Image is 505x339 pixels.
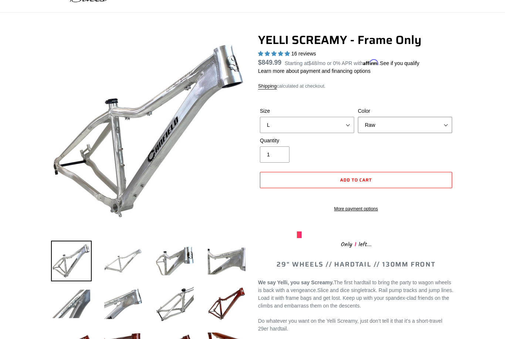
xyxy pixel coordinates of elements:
p: Slice and dice singletrack. Rail pump tracks and jump lines. Load it with frame bags and get lost... [258,279,454,310]
span: Do whatever you want on the Yelli Screamy, just don’t tell it that it’s a short-travel 29er hardt... [258,318,442,332]
a: See if you qualify - Learn more about Affirm Financing (opens in modal) [380,60,420,66]
div: Only left... [297,238,415,250]
b: We say Yelli, you say Screamy. [258,279,334,285]
span: The first hardtail to bring the party to wagon wheels is back with a vengeance. [258,279,451,293]
h1: YELLI SCREAMY - Frame Only [258,33,454,47]
div: calculated at checkout. [258,82,454,90]
img: Load image into Gallery viewer, YELLI SCREAMY - Frame Only [206,284,247,324]
img: Load image into Gallery viewer, YELLI SCREAMY - Frame Only [155,241,195,281]
span: 5.00 stars [258,51,291,57]
label: Color [358,107,452,115]
span: 29" WHEELS // HARDTAIL // 130MM FRONT [277,259,435,269]
span: Add to cart [340,176,372,183]
a: Shipping [258,83,277,89]
a: More payment options [260,206,452,212]
span: Affirm [363,59,379,65]
img: Load image into Gallery viewer, YELLI SCREAMY - Frame Only [103,241,143,281]
img: Load image into Gallery viewer, YELLI SCREAMY - Frame Only [206,241,247,281]
img: Load image into Gallery viewer, YELLI SCREAMY - Frame Only [103,284,143,324]
img: Load image into Gallery viewer, YELLI SCREAMY - Frame Only [51,241,92,281]
p: Starting at /mo or 0% APR with . [285,58,419,67]
a: Learn more about payment and financing options [258,68,370,74]
label: Size [260,107,354,115]
span: $849.99 [258,59,281,66]
span: $48 [308,60,317,66]
img: Load image into Gallery viewer, YELLI SCREAMY - Frame Only [155,284,195,324]
img: Load image into Gallery viewer, YELLI SCREAMY - Frame Only [51,284,92,324]
label: Quantity [260,137,354,145]
span: 1 [352,240,359,249]
span: 16 reviews [291,51,316,57]
button: Add to cart [260,172,452,188]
